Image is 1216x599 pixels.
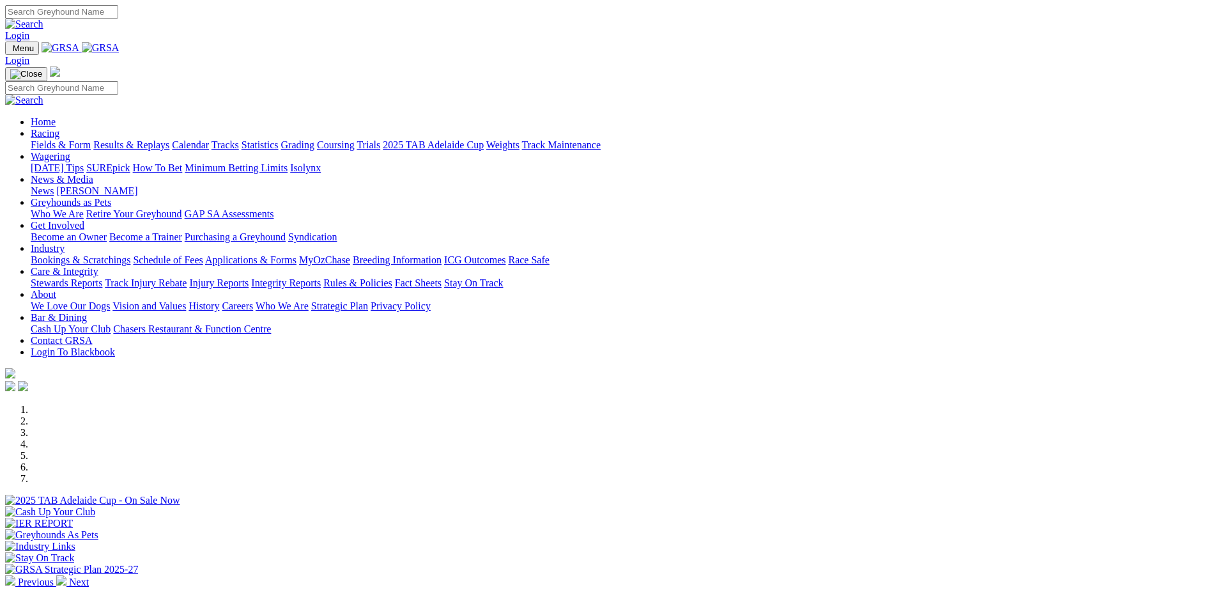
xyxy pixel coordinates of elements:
[5,529,98,541] img: Greyhounds As Pets
[508,254,549,265] a: Race Safe
[31,254,130,265] a: Bookings & Scratchings
[113,323,271,334] a: Chasers Restaurant & Function Centre
[242,139,279,150] a: Statistics
[5,381,15,391] img: facebook.svg
[86,208,182,219] a: Retire Your Greyhound
[31,174,93,185] a: News & Media
[112,300,186,311] a: Vision and Values
[5,552,74,564] img: Stay On Track
[31,231,107,242] a: Become an Owner
[31,312,87,323] a: Bar & Dining
[31,185,1211,197] div: News & Media
[5,42,39,55] button: Toggle navigation
[133,162,183,173] a: How To Bet
[5,30,29,41] a: Login
[5,368,15,378] img: logo-grsa-white.png
[281,139,314,150] a: Grading
[31,277,1211,289] div: Care & Integrity
[5,518,73,529] img: IER REPORT
[109,231,182,242] a: Become a Trainer
[31,151,70,162] a: Wagering
[5,541,75,552] img: Industry Links
[5,495,180,506] img: 2025 TAB Adelaide Cup - On Sale Now
[50,66,60,77] img: logo-grsa-white.png
[31,185,54,196] a: News
[31,197,111,208] a: Greyhounds as Pets
[31,335,92,346] a: Contact GRSA
[93,139,169,150] a: Results & Replays
[82,42,119,54] img: GRSA
[185,231,286,242] a: Purchasing a Greyhound
[222,300,253,311] a: Careers
[522,139,601,150] a: Track Maintenance
[5,5,118,19] input: Search
[256,300,309,311] a: Who We Are
[371,300,431,311] a: Privacy Policy
[189,277,249,288] a: Injury Reports
[31,300,1211,312] div: About
[31,220,84,231] a: Get Involved
[353,254,442,265] a: Breeding Information
[5,95,43,106] img: Search
[5,575,15,586] img: chevron-left-pager-white.svg
[189,300,219,311] a: History
[288,231,337,242] a: Syndication
[31,162,84,173] a: [DATE] Tips
[31,323,111,334] a: Cash Up Your Club
[5,81,118,95] input: Search
[5,564,138,575] img: GRSA Strategic Plan 2025-27
[31,277,102,288] a: Stewards Reports
[251,277,321,288] a: Integrity Reports
[395,277,442,288] a: Fact Sheets
[5,577,56,587] a: Previous
[31,300,110,311] a: We Love Our Dogs
[185,208,274,219] a: GAP SA Assessments
[486,139,519,150] a: Weights
[290,162,321,173] a: Isolynx
[31,116,56,127] a: Home
[10,69,42,79] img: Close
[444,277,503,288] a: Stay On Track
[444,254,505,265] a: ICG Outcomes
[31,128,59,139] a: Racing
[31,346,115,357] a: Login To Blackbook
[31,208,84,219] a: Who We Are
[31,162,1211,174] div: Wagering
[205,254,296,265] a: Applications & Forms
[299,254,350,265] a: MyOzChase
[18,381,28,391] img: twitter.svg
[383,139,484,150] a: 2025 TAB Adelaide Cup
[18,577,54,587] span: Previous
[56,577,89,587] a: Next
[13,43,34,53] span: Menu
[5,19,43,30] img: Search
[42,42,79,54] img: GRSA
[31,289,56,300] a: About
[56,575,66,586] img: chevron-right-pager-white.svg
[133,254,203,265] a: Schedule of Fees
[5,506,95,518] img: Cash Up Your Club
[86,162,130,173] a: SUREpick
[31,231,1211,243] div: Get Involved
[357,139,380,150] a: Trials
[172,139,209,150] a: Calendar
[323,277,392,288] a: Rules & Policies
[56,185,137,196] a: [PERSON_NAME]
[31,139,91,150] a: Fields & Form
[105,277,187,288] a: Track Injury Rebate
[5,67,47,81] button: Toggle navigation
[31,323,1211,335] div: Bar & Dining
[317,139,355,150] a: Coursing
[31,243,65,254] a: Industry
[5,55,29,66] a: Login
[185,162,288,173] a: Minimum Betting Limits
[31,254,1211,266] div: Industry
[31,208,1211,220] div: Greyhounds as Pets
[31,266,98,277] a: Care & Integrity
[311,300,368,311] a: Strategic Plan
[69,577,89,587] span: Next
[31,139,1211,151] div: Racing
[212,139,239,150] a: Tracks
